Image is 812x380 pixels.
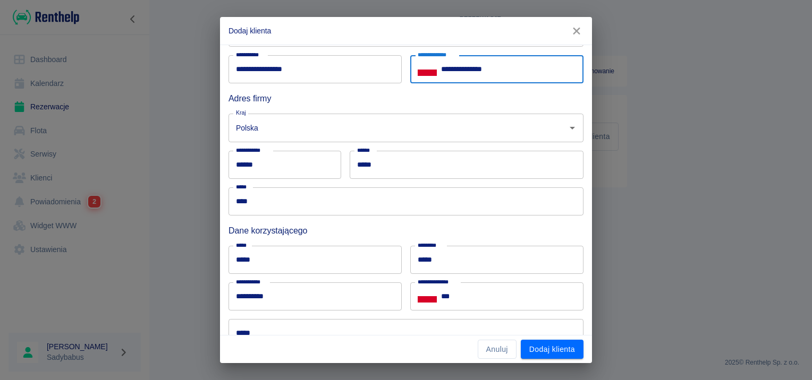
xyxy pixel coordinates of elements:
button: Anuluj [478,340,517,359]
button: Select country [418,62,437,77]
h6: Adres firmy [229,92,583,105]
h6: Dane korzystającego [229,224,583,237]
button: Otwórz [565,120,580,135]
h2: Dodaj klienta [220,17,592,45]
button: Dodaj klienta [521,340,583,359]
label: Kraj [236,109,246,117]
button: Select country [418,288,437,304]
